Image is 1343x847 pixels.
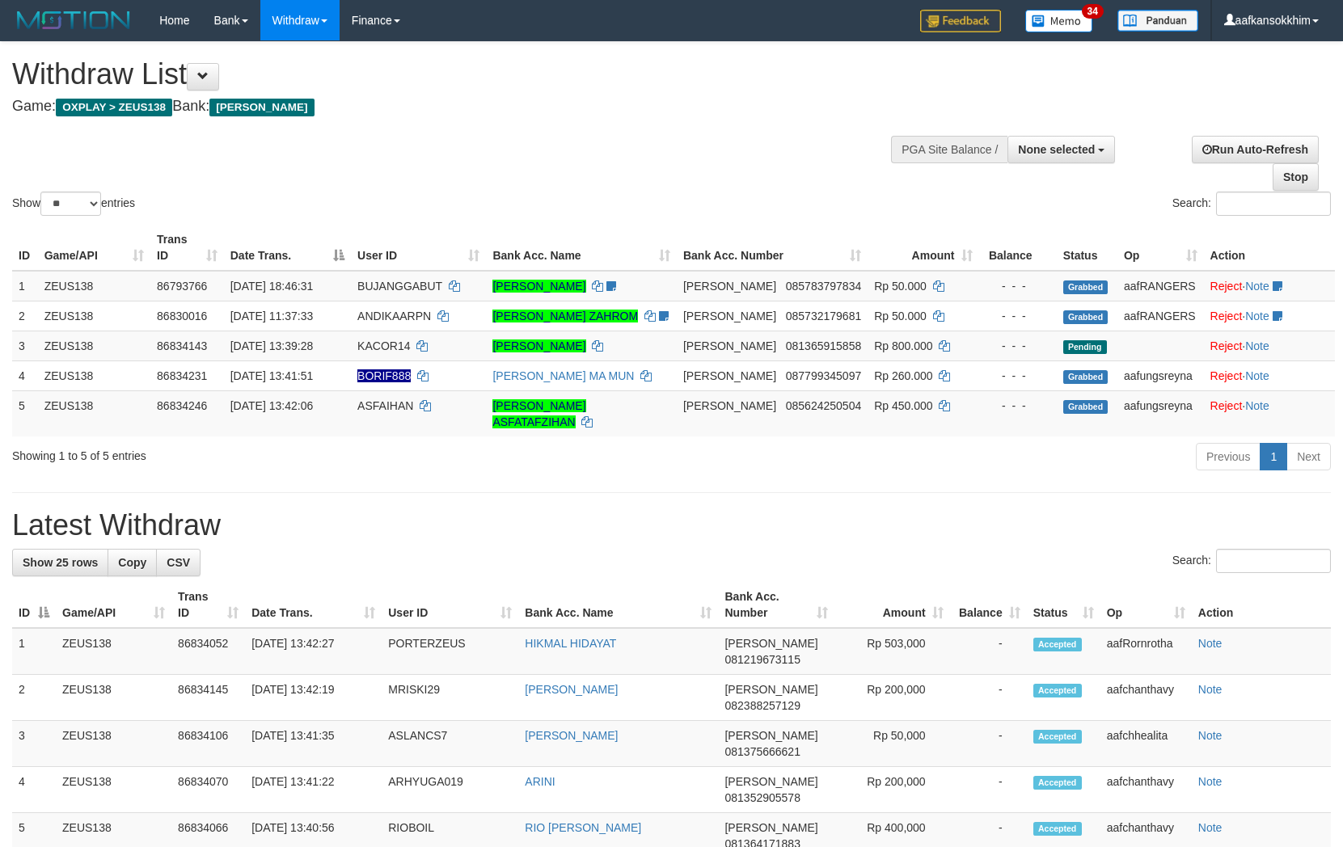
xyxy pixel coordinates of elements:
[40,192,101,216] select: Showentries
[786,339,861,352] span: Copy 081365915858 to clipboard
[1204,225,1335,271] th: Action
[171,675,245,721] td: 86834145
[12,225,38,271] th: ID
[171,721,245,767] td: 86834106
[492,310,638,322] a: [PERSON_NAME] ZAHROM
[245,675,382,721] td: [DATE] 13:42:19
[1245,280,1269,293] a: Note
[724,729,817,742] span: [PERSON_NAME]
[492,339,585,352] a: [PERSON_NAME]
[986,278,1050,294] div: - - -
[1198,637,1223,650] a: Note
[157,280,207,293] span: 86793766
[12,331,38,360] td: 3
[12,441,547,464] div: Showing 1 to 5 of 5 entries
[1210,369,1243,382] a: Reject
[56,767,171,813] td: ZEUS138
[38,390,150,436] td: ZEUS138
[979,225,1057,271] th: Balance
[986,338,1050,354] div: - - -
[38,331,150,360] td: ZEUS138
[1033,776,1082,790] span: Accepted
[683,280,776,293] span: [PERSON_NAME]
[38,360,150,390] td: ZEUS138
[1057,225,1117,271] th: Status
[1063,370,1109,384] span: Grabbed
[382,767,518,813] td: ARHYUGA019
[525,775,555,788] a: ARINI
[1033,730,1082,744] span: Accepted
[525,637,616,650] a: HIKMAL HIDAYAT
[38,301,150,331] td: ZEUS138
[157,399,207,412] span: 86834246
[56,721,171,767] td: ZEUS138
[38,225,150,271] th: Game/API: activate to sort column ascending
[724,653,800,666] span: Copy 081219673115 to clipboard
[1082,4,1104,19] span: 34
[1245,339,1269,352] a: Note
[230,399,313,412] span: [DATE] 13:42:06
[1210,280,1243,293] a: Reject
[1033,638,1082,651] span: Accepted
[1216,192,1331,216] input: Search:
[230,339,313,352] span: [DATE] 13:39:28
[1216,549,1331,573] input: Search:
[1117,390,1204,436] td: aafungsreyna
[1210,399,1243,412] a: Reject
[1245,369,1269,382] a: Note
[12,675,56,721] td: 2
[1117,301,1204,331] td: aafRANGERS
[1007,136,1115,163] button: None selected
[357,310,431,322] span: ANDIKAARPN
[920,10,1001,32] img: Feedback.jpg
[12,8,135,32] img: MOTION_logo.png
[683,310,776,322] span: [PERSON_NAME]
[245,721,382,767] td: [DATE] 13:41:35
[1204,360,1335,390] td: ·
[245,582,382,628] th: Date Trans.: activate to sort column ascending
[12,509,1331,541] h1: Latest Withdraw
[683,399,776,412] span: [PERSON_NAME]
[492,369,634,382] a: [PERSON_NAME] MA MUN
[1196,443,1261,470] a: Previous
[1204,301,1335,331] td: ·
[1100,767,1192,813] td: aafchanthavy
[1198,729,1223,742] a: Note
[786,399,861,412] span: Copy 085624250504 to clipboard
[1245,399,1269,412] a: Note
[1063,400,1109,414] span: Grabbed
[724,637,817,650] span: [PERSON_NAME]
[382,582,518,628] th: User ID: activate to sort column ascending
[1063,280,1109,294] span: Grabbed
[1192,136,1319,163] a: Run Auto-Refresh
[1204,331,1335,360] td: ·
[167,556,190,569] span: CSV
[683,369,776,382] span: [PERSON_NAME]
[382,628,518,675] td: PORTERZEUS
[357,280,442,293] span: BUJANGGABUT
[1245,310,1269,322] a: Note
[1027,582,1100,628] th: Status: activate to sort column ascending
[23,556,98,569] span: Show 25 rows
[874,310,927,322] span: Rp 50.000
[230,280,313,293] span: [DATE] 18:46:31
[1117,225,1204,271] th: Op: activate to sort column ascending
[1117,360,1204,390] td: aafungsreyna
[108,549,157,576] a: Copy
[351,225,486,271] th: User ID: activate to sort column ascending
[1063,340,1107,354] span: Pending
[382,675,518,721] td: MRISKI29
[950,675,1027,721] td: -
[724,791,800,804] span: Copy 081352905578 to clipboard
[718,582,834,628] th: Bank Acc. Number: activate to sort column ascending
[724,745,800,758] span: Copy 081375666621 to clipboard
[950,628,1027,675] td: -
[171,582,245,628] th: Trans ID: activate to sort column ascending
[492,280,585,293] a: [PERSON_NAME]
[12,549,108,576] a: Show 25 rows
[724,821,817,834] span: [PERSON_NAME]
[157,339,207,352] span: 86834143
[986,308,1050,324] div: - - -
[357,369,411,382] span: Nama rekening ada tanda titik/strip, harap diedit
[118,556,146,569] span: Copy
